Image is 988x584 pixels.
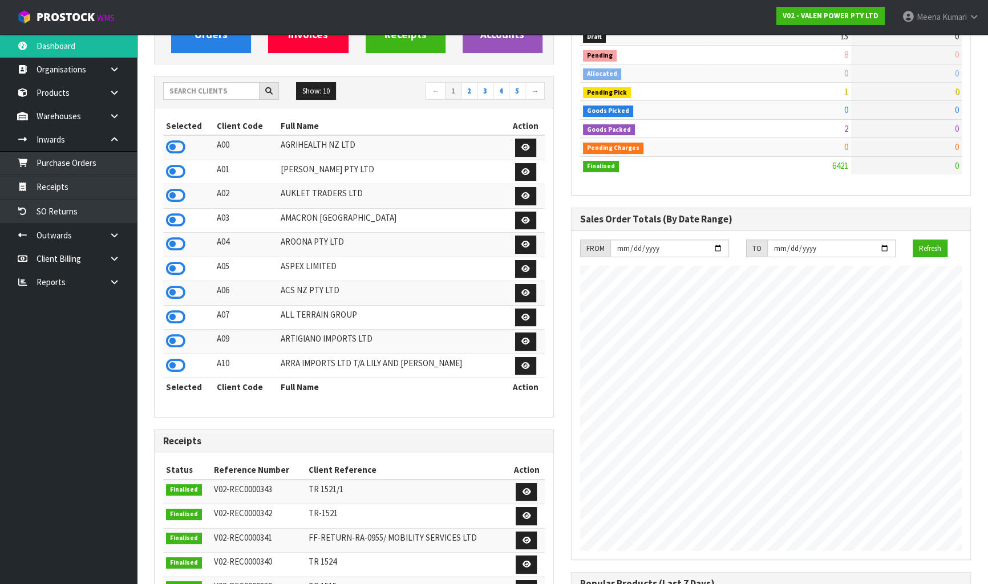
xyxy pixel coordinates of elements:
a: ← [426,82,446,100]
span: Pending Pick [583,87,631,99]
td: A04 [214,233,277,257]
h3: Receipts [163,436,545,447]
th: Selected [163,117,214,135]
span: V02-REC0000341 [214,532,272,543]
td: A01 [214,160,277,184]
td: A05 [214,257,277,281]
td: A03 [214,208,277,233]
span: 0 [844,141,848,152]
td: AUKLET TRADERS LTD [278,184,507,209]
td: ARTIGIANO IMPORTS LTD [278,330,507,354]
span: 0 [844,104,848,115]
span: Allocated [583,68,621,80]
small: WMS [97,13,115,23]
span: 0 [955,123,959,134]
span: Finalised [166,557,202,569]
span: Meena [917,11,941,22]
div: TO [746,240,767,258]
a: 4 [493,82,509,100]
span: V02-REC0000340 [214,556,272,567]
th: Client Reference [306,461,508,479]
span: Goods Packed [583,124,635,136]
span: Pending Charges [583,143,643,154]
th: Action [507,117,545,135]
td: A06 [214,281,277,306]
span: 1 [844,86,848,97]
a: 1 [445,82,461,100]
span: 0 [955,141,959,152]
a: 5 [509,82,525,100]
span: Finalised [583,161,619,172]
h3: Sales Order Totals (By Date Range) [580,214,962,225]
td: A07 [214,305,277,330]
button: Show: 10 [296,82,336,100]
th: Action [507,378,545,396]
img: cube-alt.png [17,10,31,24]
th: Reference Number [211,461,305,479]
span: TR-1521 [309,508,338,518]
span: TR 1524 [309,556,337,567]
td: AMACRON [GEOGRAPHIC_DATA] [278,208,507,233]
th: Full Name [278,117,507,135]
span: V02-REC0000343 [214,484,272,494]
span: 2 [844,123,848,134]
span: V02-REC0000342 [214,508,272,518]
a: 3 [477,82,493,100]
span: 0 [955,104,959,115]
th: Selected [163,378,214,396]
input: Search clients [163,82,260,100]
span: 0 [844,68,848,79]
th: Full Name [278,378,507,396]
td: A02 [214,184,277,209]
td: ASPEX LIMITED [278,257,507,281]
td: AROONA PTY LTD [278,233,507,257]
span: 6421 [832,160,848,171]
span: 15 [840,31,848,42]
span: Goods Picked [583,106,633,117]
td: ARRA IMPORTS LTD T/A LILY AND [PERSON_NAME] [278,354,507,378]
span: FF-RETURN-RA-0955/ MOBILITY SERVICES LTD [309,532,477,543]
button: Refresh [913,240,947,258]
span: 0 [955,68,959,79]
a: → [525,82,545,100]
td: ACS NZ PTY LTD [278,281,507,306]
td: A10 [214,354,277,378]
td: [PERSON_NAME] PTY LTD [278,160,507,184]
span: 0 [955,31,959,42]
span: Draft [583,31,606,43]
div: FROM [580,240,610,258]
span: 0 [955,86,959,97]
a: V02 - VALEN POWER PTY LTD [776,7,885,25]
th: Action [508,461,545,479]
th: Client Code [214,378,277,396]
td: A09 [214,330,277,354]
td: ALL TERRAIN GROUP [278,305,507,330]
span: 8 [844,49,848,60]
strong: V02 - VALEN POWER PTY LTD [783,11,878,21]
th: Status [163,461,211,479]
nav: Page navigation [363,82,545,102]
span: Pending [583,50,617,62]
span: TR 1521/1 [309,484,343,494]
span: Finalised [166,533,202,544]
span: 0 [955,160,959,171]
td: AGRIHEALTH NZ LTD [278,135,507,160]
span: 0 [955,49,959,60]
span: Finalised [166,509,202,520]
span: ProStock [37,10,95,25]
th: Client Code [214,117,277,135]
span: Finalised [166,484,202,496]
span: Kumari [942,11,967,22]
a: 2 [461,82,477,100]
td: A00 [214,135,277,160]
